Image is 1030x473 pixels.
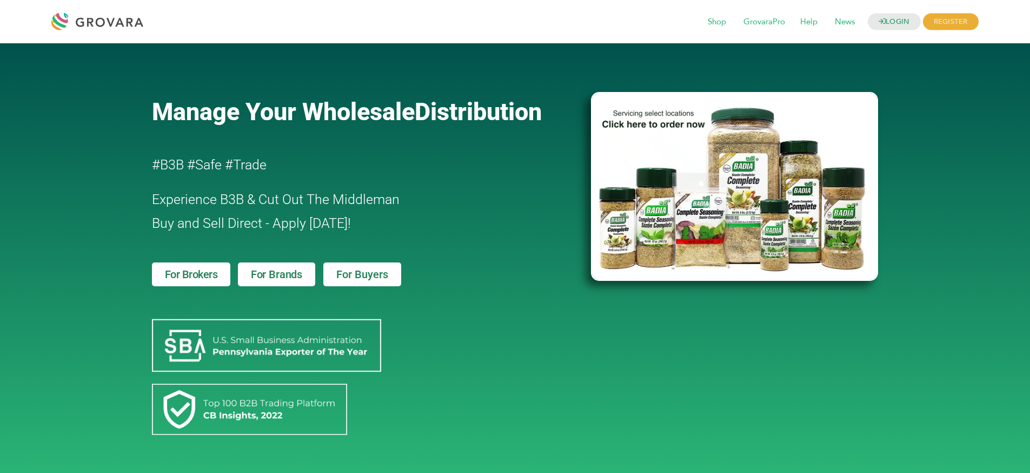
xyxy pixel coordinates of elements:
span: Distribution [415,97,542,126]
span: Experience B3B & Cut Out The Middleman [152,192,400,207]
span: Shop [700,12,734,32]
a: For Brands [238,262,315,286]
h2: #B3B #Safe #Trade [152,153,529,177]
a: News [827,16,862,28]
span: For Brokers [165,269,218,280]
a: For Buyers [323,262,401,286]
a: For Brokers [152,262,231,286]
span: For Brands [251,269,302,280]
span: Buy and Sell Direct - Apply [DATE]! [152,215,351,231]
a: LOGIN [868,14,921,30]
span: For Buyers [336,269,388,280]
a: Shop [700,16,734,28]
span: Manage Your Wholesale [152,97,415,126]
a: Manage Your WholesaleDistribution [152,97,574,126]
a: Help [793,16,825,28]
span: GrovaraPro [736,12,793,32]
span: Help [793,12,825,32]
span: REGISTER [923,14,979,30]
span: News [827,12,862,32]
a: GrovaraPro [736,16,793,28]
